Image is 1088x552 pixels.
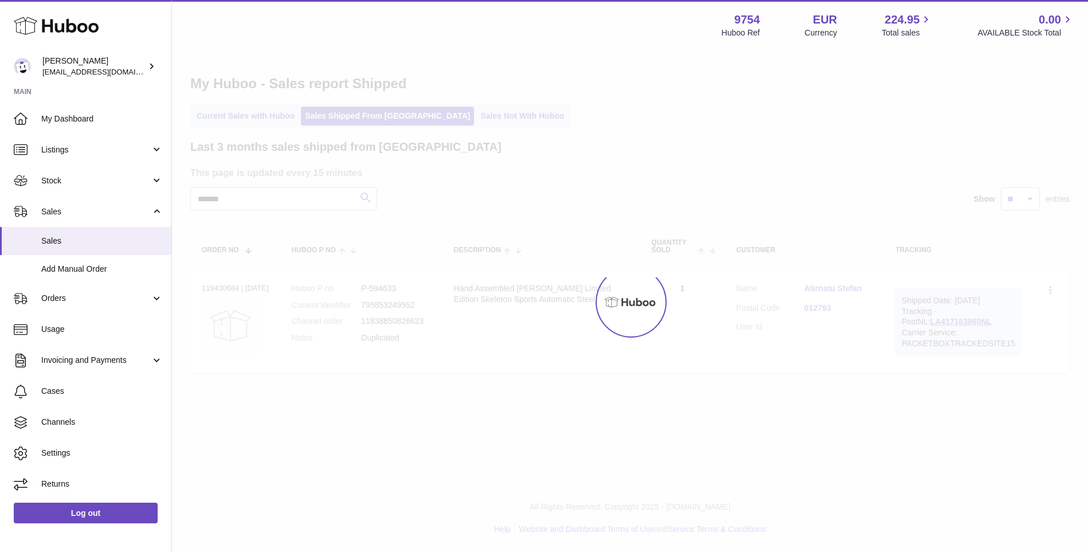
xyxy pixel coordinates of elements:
div: Currency [805,28,837,38]
img: info@fieldsluxury.london [14,58,31,75]
span: Cases [41,386,163,397]
span: My Dashboard [41,113,163,124]
div: [PERSON_NAME] [42,56,146,77]
strong: EUR [813,12,837,28]
span: [EMAIL_ADDRESS][DOMAIN_NAME] [42,67,169,76]
span: Channels [41,417,163,428]
span: Total sales [882,28,933,38]
span: 0.00 [1039,12,1061,28]
span: Orders [41,293,151,304]
span: Listings [41,144,151,155]
span: Invoicing and Payments [41,355,151,366]
a: 0.00 AVAILABLE Stock Total [977,12,1074,38]
a: 224.95 Total sales [882,12,933,38]
span: AVAILABLE Stock Total [977,28,1074,38]
strong: 9754 [734,12,760,28]
div: Huboo Ref [722,28,760,38]
span: 224.95 [885,12,919,28]
span: Settings [41,448,163,459]
span: Stock [41,175,151,186]
span: Usage [41,324,163,335]
a: Log out [14,503,158,523]
span: Add Manual Order [41,264,163,275]
span: Returns [41,479,163,490]
span: Sales [41,206,151,217]
span: Sales [41,236,163,246]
